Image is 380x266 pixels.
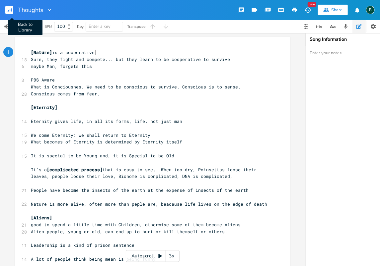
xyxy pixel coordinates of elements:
[47,167,103,173] span: [complicated process]
[5,2,19,18] button: Back to Library
[31,84,246,97] span: What is Conciousnes. We need to be conscious to survive. Conscious is to sense. Conscious comes f...
[18,7,43,13] span: Thoughts
[31,201,267,207] span: Nature is more alive, often more than peple are, beacause life lives on the edge of death
[31,132,150,138] span: We come Eternity: we shall return to Eternity
[366,2,375,18] button: B
[31,77,55,83] span: PBS Aware
[301,4,314,16] button: New
[31,242,134,248] span: Leadership is a kind of prison sentence
[126,250,180,262] div: Autoscroll
[366,6,375,14] div: BruCe
[31,49,95,55] span: is a cooperative
[166,250,178,262] div: 3x
[31,153,174,159] span: It is special to be Young and, it is Special to be Old
[127,25,145,28] div: Transpose
[44,25,52,28] div: BPM
[89,24,111,29] span: Enter a key
[31,104,57,110] span: [Eternity]
[31,229,227,235] span: Alien people, young or old, can end up to hurt or kill themself or others.
[331,7,342,13] div: Share
[31,215,52,221] span: [Aliens]
[31,139,182,145] span: What becomes of Eternity is determined by Eternity itself
[31,187,249,193] span: People have become the insects of the earth at the expense of insects of the earth
[308,2,316,7] div: New
[31,167,259,180] span: It's a that is easy to see. When too dry, Poinsettas loose their leaves, people loose their love,...
[31,118,182,124] span: Eternity gives life, in all its forms, life. not just man
[31,56,230,62] span: Sure, they fight and compete... but they learn to be cooperative to survive
[318,5,348,15] button: Share
[31,222,241,228] span: good to spend a little time with Children, otherwise some of them become Aliens
[77,25,84,28] div: Key
[31,63,92,69] span: maybe Man, forgets this
[31,256,156,262] span: A lot of people think being mean is being funny
[31,49,52,55] span: [Nature]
